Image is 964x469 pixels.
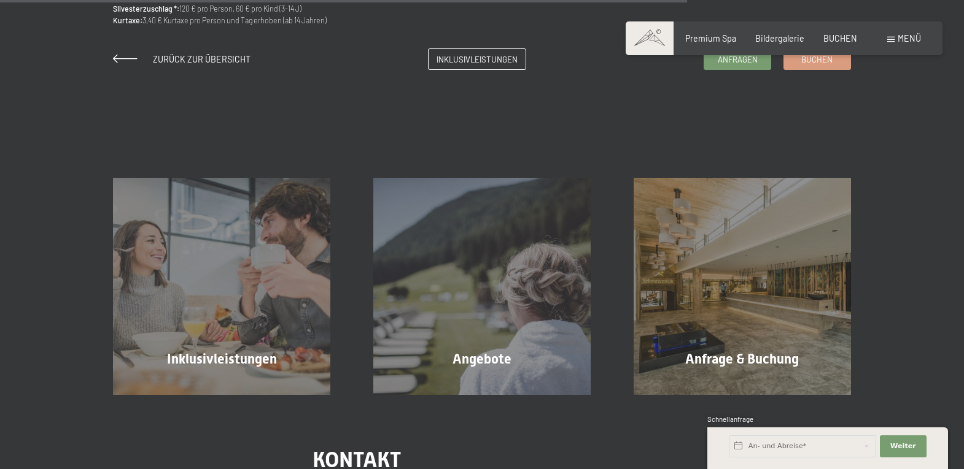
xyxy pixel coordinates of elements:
span: Inklusivleistungen [167,351,277,367]
a: Bildergalerie [755,33,804,44]
a: Zurück zur Übersicht [113,54,250,64]
a: BUCHEN [823,33,857,44]
a: Buchen [784,49,850,69]
span: Weiter [890,441,916,451]
span: Buchen [801,54,833,65]
a: Junior Anfrage & Buchung [612,178,873,394]
strong: Silvesterzuschlag *: [113,4,179,13]
span: Schnellanfrage [707,415,753,423]
span: Angebote [453,351,511,367]
button: Weiter [880,435,927,457]
span: Zurück zur Übersicht [153,54,251,64]
span: Menü [898,33,921,44]
span: Anfragen [718,54,758,65]
a: Anfragen [704,49,771,69]
strong: Kurtaxe: [113,16,142,25]
a: Junior Inklusivleistungen [91,178,352,394]
a: Inklusivleistungen [429,49,526,69]
a: Premium Spa [685,33,736,44]
span: Inklusivleistungen [437,54,518,65]
a: Junior Angebote [352,178,612,394]
span: Anfrage & Buchung [685,351,799,367]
